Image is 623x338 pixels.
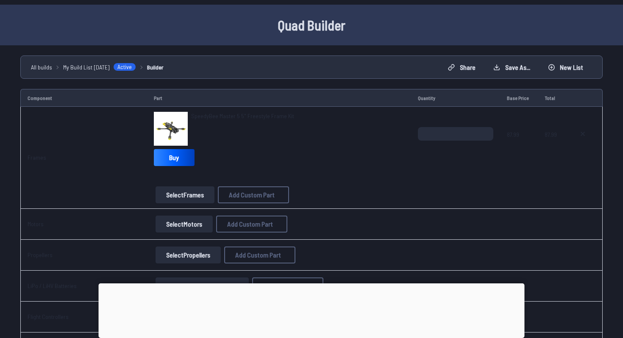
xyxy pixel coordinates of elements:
[156,216,213,233] button: SelectMotors
[229,191,275,198] span: Add Custom Part
[227,221,273,227] span: Add Custom Part
[252,277,323,294] button: Add Custom Part
[224,247,295,263] button: Add Custom Part
[28,220,44,227] a: Motors
[263,283,309,289] span: Add Custom Part
[486,61,537,74] button: Save as...
[28,251,53,258] a: Propellers
[191,112,294,120] a: SpeedyBee Master 5 5" Freestyle Frame Kit
[63,63,110,72] span: My Build List [DATE]
[235,252,281,258] span: Add Custom Part
[507,127,531,168] span: 87.99
[28,282,77,289] a: LiPo / LiHV Batteries
[147,63,164,72] a: Builder
[191,112,294,119] span: SpeedyBee Master 5 5" Freestyle Frame Kit
[147,89,411,107] td: Part
[500,89,538,107] td: Base Price
[411,89,500,107] td: Quantity
[20,89,147,107] td: Component
[40,15,583,35] h1: Quad Builder
[541,61,590,74] button: New List
[99,283,525,336] iframe: Advertisement
[28,154,46,161] a: Frames
[154,186,216,203] a: SelectFrames
[538,89,565,107] td: Total
[156,277,249,294] button: SelectLiPo / LiHV Batteries
[63,63,136,72] a: My Build List [DATE]Active
[156,186,214,203] button: SelectFrames
[156,247,221,263] button: SelectPropellers
[154,277,250,294] a: SelectLiPo / LiHV Batteries
[441,61,483,74] button: Share
[113,63,136,71] span: Active
[154,247,222,263] a: SelectPropellers
[545,127,559,168] span: 87.99
[28,313,69,320] a: Flight Controllers
[218,186,289,203] button: Add Custom Part
[154,112,188,146] img: image
[154,216,214,233] a: SelectMotors
[154,149,195,166] a: Buy
[31,63,52,72] a: All builds
[216,216,287,233] button: Add Custom Part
